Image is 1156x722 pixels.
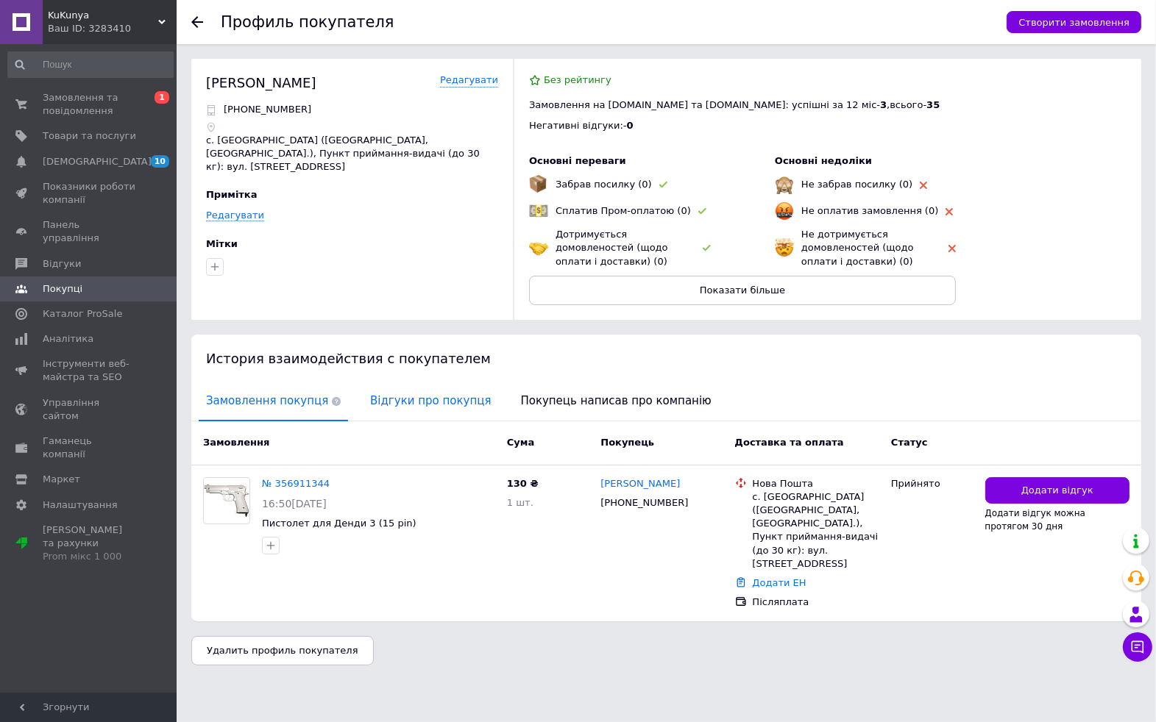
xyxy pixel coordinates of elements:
button: Створити замовлення [1007,11,1141,33]
div: Повернутися назад [191,16,203,28]
span: Інструменти веб-майстра та SEO [43,357,136,384]
span: Основні переваги [529,155,626,166]
span: 1 шт. [507,497,533,508]
span: Без рейтингу [544,74,611,85]
span: 16:50[DATE] [262,498,327,510]
span: Налаштування [43,498,118,512]
a: Додати ЕН [753,577,806,588]
span: Панель управління [43,218,136,245]
img: emoji [775,238,794,257]
div: Прийнято [891,477,974,490]
span: 130 ₴ [507,478,539,489]
div: Нова Пошта [753,477,880,490]
button: Показати більше [529,276,956,305]
button: Удалить профиль покупателя [191,636,374,665]
img: emoji [529,201,548,221]
img: emoji [775,201,794,221]
span: 1 [155,91,169,104]
a: Редагувати [206,210,264,221]
div: Післяплата [753,596,880,609]
img: rating-tag-type [659,182,667,188]
span: Забрав посилку (0) [556,179,652,190]
span: Показники роботи компанії [43,180,136,207]
span: Cума [507,437,534,448]
span: 3 [880,99,887,110]
span: Гаманець компанії [43,435,136,461]
span: Замовлення та повідомлення [43,91,136,118]
span: [PERSON_NAME] та рахунки [43,523,136,564]
span: Не оплатив замовлення (0) [801,205,938,216]
span: Каталог ProSale [43,307,122,321]
span: Статус [891,437,928,448]
span: Негативні відгуки: - [529,120,627,131]
img: rating-tag-type [946,208,953,215]
a: Пистолет для Денди 3 (15 pin) [262,518,416,529]
img: emoji [529,175,547,193]
img: rating-tag-type [920,182,927,189]
input: Пошук [7,51,174,78]
a: Редагувати [440,74,498,87]
span: Не дотримується домовленостей (щодо оплати і доставки) (0) [801,229,914,266]
span: Покупець написав про компанію [514,382,719,420]
span: Доставка та оплата [735,437,844,448]
button: Чат з покупцем [1123,632,1152,662]
span: 0 [627,120,634,131]
span: Мітки [206,238,238,249]
div: с. [GEOGRAPHIC_DATA] ([GEOGRAPHIC_DATA], [GEOGRAPHIC_DATA].), Пункт приймання-видачі (до 30 кг): ... [753,490,880,571]
span: Покупці [43,282,82,296]
span: Відгуки [43,257,81,271]
span: Додати відгук [1021,484,1093,498]
a: [PERSON_NAME] [600,477,680,491]
button: Додати відгук [985,477,1130,504]
img: emoji [529,238,548,257]
a: Фото товару [203,477,250,524]
span: Додати відгук можна протягом 30 дня [985,508,1086,532]
div: Ваш ID: 3283410 [48,22,177,35]
span: Примітка [206,189,258,200]
div: [PHONE_NUMBER] [597,493,691,512]
span: Управління сайтом [43,396,136,423]
span: Замовлення на [DOMAIN_NAME] та [DOMAIN_NAME]: успішні за 12 міс - , всього - [529,99,940,110]
span: Маркет [43,473,80,486]
span: [DEMOGRAPHIC_DATA] [43,155,152,168]
span: Не забрав посилку (0) [801,179,912,190]
span: Показати більше [700,285,785,296]
span: Сплатив Пром-оплатою (0) [556,205,691,216]
img: Фото товару [204,484,249,517]
span: Покупець [600,437,654,448]
img: rating-tag-type [703,245,711,251]
span: Удалить профиль покупателя [207,645,358,656]
span: Замовлення покупця [199,382,348,420]
span: Замовлення [203,437,269,448]
span: Основні недоліки [775,155,872,166]
span: 35 [926,99,940,110]
h1: Профиль покупателя [221,13,394,31]
div: [PERSON_NAME] [206,74,316,92]
span: Товари та послуги [43,129,136,143]
span: Дотримується домовленостей (щодо оплати і доставки) (0) [556,229,668,266]
span: История взаимодействия с покупателем [206,351,491,366]
p: с. [GEOGRAPHIC_DATA] ([GEOGRAPHIC_DATA], [GEOGRAPHIC_DATA].), Пункт приймання-видачі (до 30 кг): ... [206,134,498,174]
span: 10 [151,155,169,168]
span: KuKunya [48,9,158,22]
span: Відгуки про покупця [363,382,498,420]
a: № 356911344 [262,478,330,489]
img: emoji [775,175,794,194]
div: Prom мікс 1 000 [43,550,136,563]
p: [PHONE_NUMBER] [224,103,311,116]
img: rating-tag-type [698,208,706,215]
span: Створити замовлення [1018,17,1130,28]
img: rating-tag-type [948,245,956,252]
span: Аналітика [43,332,93,346]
